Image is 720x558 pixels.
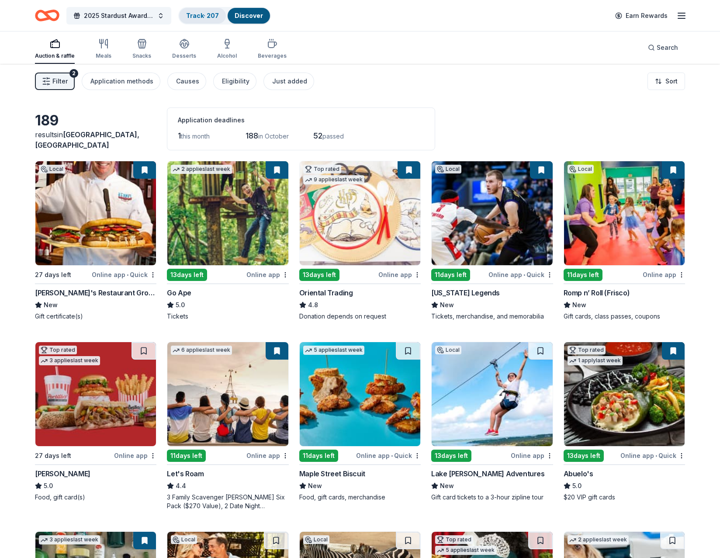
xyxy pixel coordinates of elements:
button: Auction & raffle [35,35,75,64]
div: Online app [511,450,553,461]
img: Image for Let's Roam [167,342,288,446]
span: 2025 Stardust Awards & Gala [84,10,154,21]
button: Meals [96,35,111,64]
span: New [572,300,586,310]
img: Image for Lake Travis Zipline Adventures [432,342,552,446]
span: 52 [313,131,322,140]
img: Image for Kenny's Restaurant Group [35,161,156,265]
div: Application deadlines [178,115,424,125]
span: New [44,300,58,310]
div: Online app [114,450,156,461]
div: Tickets, merchandise, and memorabilia [431,312,553,321]
div: Gift cards, class passes, coupons [564,312,685,321]
button: Snacks [132,35,151,64]
span: passed [322,132,344,140]
a: Earn Rewards [610,8,673,24]
div: 27 days left [35,451,71,461]
span: 5.0 [44,481,53,491]
div: Local [568,165,594,173]
button: Application methods [82,73,160,90]
span: 1 [178,131,181,140]
div: Application methods [90,76,153,87]
img: Image for Oriental Trading [300,161,420,265]
span: New [440,300,454,310]
div: $20 VIP gift cards [564,493,685,502]
div: [PERSON_NAME]'s Restaurant Group [35,288,156,298]
span: • [655,452,657,459]
span: New [440,481,454,491]
span: Sort [665,76,678,87]
div: Food, gift card(s) [35,493,156,502]
div: Beverages [258,52,287,59]
div: 13 days left [564,450,604,462]
img: Image for Go Ape [167,161,288,265]
div: Tickets [167,312,288,321]
div: Romp n’ Roll (Frisco) [564,288,630,298]
div: Let's Roam [167,468,204,479]
span: • [127,271,128,278]
div: Online app Quick [620,450,685,461]
button: Causes [167,73,206,90]
div: 3 applies last week [39,356,100,365]
span: 5.0 [176,300,185,310]
div: Eligibility [222,76,249,87]
div: Online app [643,269,685,280]
div: Top rated [303,165,341,173]
a: Image for Let's Roam6 applieslast week11days leftOnline appLet's Roam4.43 Family Scavenger [PERSO... [167,342,288,510]
a: Track· 207 [186,12,219,19]
a: Image for Go Ape2 applieslast week13days leftOnline appGo Ape5.0Tickets [167,161,288,321]
div: 2 applies last week [171,165,232,174]
div: Gift certificate(s) [35,312,156,321]
a: Image for Portillo'sTop rated3 applieslast week27 days leftOnline app[PERSON_NAME]5.0Food, gift c... [35,342,156,502]
span: New [308,481,322,491]
span: 188 [246,131,258,140]
div: Lake [PERSON_NAME] Adventures [431,468,544,479]
div: 9 applies last week [303,175,364,184]
div: 5 applies last week [303,346,364,355]
span: [GEOGRAPHIC_DATA], [GEOGRAPHIC_DATA] [35,130,139,149]
div: Online app Quick [488,269,553,280]
span: this month [181,132,210,140]
span: Search [657,42,678,53]
div: Auction & raffle [35,52,75,59]
span: • [391,452,393,459]
div: Local [303,535,329,544]
span: in October [258,132,289,140]
div: Local [171,535,197,544]
button: Filter2 [35,73,75,90]
div: [US_STATE] Legends [431,288,500,298]
div: 13 days left [431,450,471,462]
span: in [35,130,139,149]
span: Filter [52,76,68,87]
div: Causes [176,76,199,87]
span: 5.0 [572,481,582,491]
a: Image for Maple Street Biscuit5 applieslast week11days leftOnline app•QuickMaple Street BiscuitNe... [299,342,421,502]
div: 1 apply last week [568,356,623,365]
div: [PERSON_NAME] [35,468,90,479]
a: Image for Romp n’ Roll (Frisco)Local11days leftOnline appRomp n’ Roll (Frisco)NewGift cards, clas... [564,161,685,321]
div: Just added [272,76,307,87]
div: Go Ape [167,288,191,298]
div: 11 days left [431,269,470,281]
div: 11 days left [167,450,206,462]
div: Desserts [172,52,196,59]
div: 6 applies last week [171,346,232,355]
div: 3 applies last week [39,535,100,544]
div: Snacks [132,52,151,59]
div: Oriental Trading [299,288,353,298]
div: Top rated [435,535,473,544]
div: Maple Street Biscuit [299,468,365,479]
a: Image for Abuelo's Top rated1 applylast week13days leftOnline app•QuickAbuelo's5.0$20 VIP gift cards [564,342,685,502]
img: Image for Portillo's [35,342,156,446]
div: Online app [378,269,421,280]
img: Image for Abuelo's [564,342,685,446]
div: 13 days left [299,269,339,281]
div: Online app Quick [356,450,421,461]
span: • [523,271,525,278]
button: Alcohol [217,35,237,64]
div: Food, gift cards, merchandise [299,493,421,502]
button: Eligibility [213,73,256,90]
button: Track· 207Discover [178,7,271,24]
button: Desserts [172,35,196,64]
div: Meals [96,52,111,59]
